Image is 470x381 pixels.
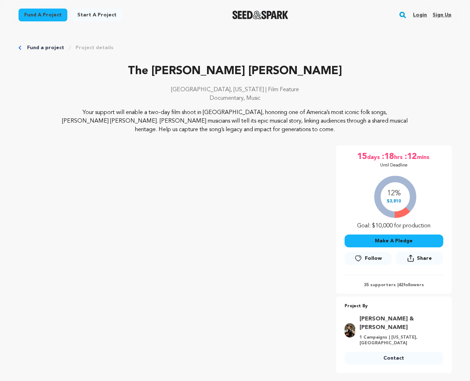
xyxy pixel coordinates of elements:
[345,302,443,310] p: Project By
[404,151,417,163] span: :12
[19,86,452,94] p: [GEOGRAPHIC_DATA], [US_STATE] | Film Feature
[72,9,122,21] a: Start a project
[417,151,431,163] span: mins
[232,11,288,19] a: Seed&Spark Homepage
[345,282,443,288] p: 35 supporters | followers
[357,151,367,163] span: 15
[345,352,443,365] a: Contact
[433,9,451,21] a: Sign up
[417,255,432,262] span: Share
[413,9,427,21] a: Login
[381,151,394,163] span: :18
[398,283,403,287] span: 42
[27,44,64,51] a: Fund a project
[380,163,408,168] p: Until Deadline
[232,11,288,19] img: Seed&Spark Logo Dark Mode
[360,335,439,346] p: 1 Campaigns | [US_STATE], [GEOGRAPHIC_DATA]
[396,252,443,268] span: Share
[396,252,443,265] button: Share
[19,9,67,21] a: Fund a project
[360,315,439,332] a: Goto Emily Cohen & Dan Gutstein profile
[76,44,113,51] a: Project details
[394,151,404,163] span: hrs
[19,94,452,103] p: Documentary, Music
[19,44,452,51] div: Breadcrumb
[345,252,392,265] a: Follow
[345,235,443,247] button: Make A Pledge
[367,151,381,163] span: days
[62,108,408,134] p: Your support will enable a two-day film shoot in [GEOGRAPHIC_DATA], honoring one of America’s mos...
[365,255,382,262] span: Follow
[345,323,355,338] img: 09cd6b66d8d362e4.jpg
[19,63,452,80] p: The [PERSON_NAME] [PERSON_NAME]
